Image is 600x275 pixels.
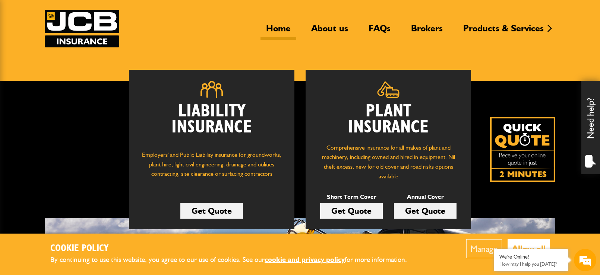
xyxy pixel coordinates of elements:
[140,150,283,186] p: Employers' and Public Liability insurance for groundworks, plant hire, light civil engineering, d...
[260,23,296,40] a: Home
[581,81,600,174] div: Need help?
[50,243,419,254] h2: Cookie Policy
[50,254,419,266] p: By continuing to use this website, you agree to our use of cookies. See our for more information.
[13,41,31,52] img: d_20077148190_company_1631870298795_20077148190
[317,143,460,181] p: Comprehensive insurance for all makes of plant and machinery, including owned and hired in equipm...
[458,23,549,40] a: Products & Services
[10,113,136,129] input: Enter your phone number
[499,261,563,267] p: How may I help you today?
[490,117,555,182] img: Quick Quote
[320,192,383,202] p: Short Term Cover
[306,23,354,40] a: About us
[39,42,125,51] div: Chat with us now
[101,216,135,226] em: Start Chat
[466,239,502,258] button: Manage
[10,69,136,85] input: Enter your last name
[499,254,563,260] div: We're Online!
[394,192,457,202] p: Annual Cover
[490,117,555,182] a: Get your insurance quote isn just 2-minutes
[320,203,383,219] a: Get Quote
[10,135,136,210] textarea: Type your message and hit 'Enter'
[265,255,345,264] a: cookie and privacy policy
[363,23,396,40] a: FAQs
[508,239,550,258] button: Allow all
[45,10,119,47] a: JCB Insurance Services
[394,203,457,219] a: Get Quote
[405,23,448,40] a: Brokers
[317,103,460,135] h2: Plant Insurance
[140,103,283,143] h2: Liability Insurance
[180,203,243,219] a: Get Quote
[122,4,140,22] div: Minimize live chat window
[10,91,136,107] input: Enter your email address
[45,10,119,47] img: JCB Insurance Services logo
